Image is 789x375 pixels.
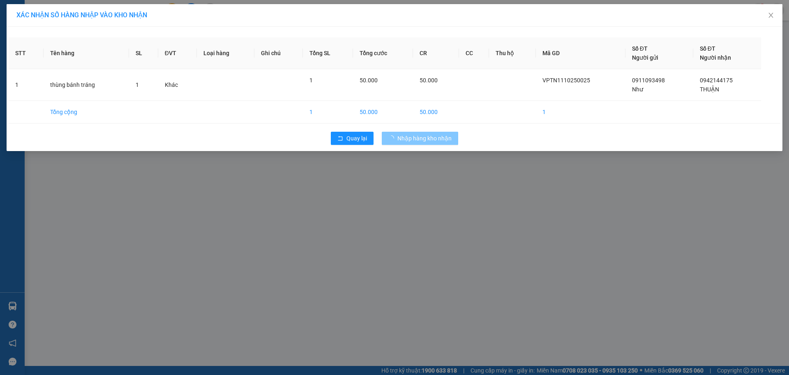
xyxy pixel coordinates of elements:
[632,77,665,84] span: 0911093498
[632,86,643,93] span: Như
[136,82,139,88] span: 1
[44,37,129,69] th: Tên hàng
[420,77,438,84] span: 50.000
[700,86,719,93] span: THUẬN
[700,77,733,84] span: 0942144175
[303,37,353,69] th: Tổng SL
[700,45,715,52] span: Số ĐT
[382,132,458,145] button: Nhập hàng kho nhận
[632,45,648,52] span: Số ĐT
[768,12,774,19] span: close
[346,134,367,143] span: Quay lại
[16,11,147,19] span: XÁC NHẬN SỐ HÀNG NHẬP VÀO KHO NHẬN
[360,77,378,84] span: 50.000
[700,54,731,61] span: Người nhận
[542,77,590,84] span: VPTN1110250025
[303,101,353,123] td: 1
[44,69,129,101] td: thùng bánh tráng
[353,37,413,69] th: Tổng cước
[388,135,397,141] span: loading
[9,37,44,69] th: STT
[397,134,452,143] span: Nhập hàng kho nhận
[759,4,782,27] button: Close
[489,37,535,69] th: Thu hộ
[9,69,44,101] td: 1
[158,69,197,101] td: Khác
[353,101,413,123] td: 50.000
[158,37,197,69] th: ĐVT
[197,37,254,69] th: Loại hàng
[337,135,343,142] span: rollback
[536,101,625,123] td: 1
[413,37,459,69] th: CR
[536,37,625,69] th: Mã GD
[331,132,374,145] button: rollbackQuay lại
[44,101,129,123] td: Tổng cộng
[459,37,489,69] th: CC
[632,54,658,61] span: Người gửi
[129,37,158,69] th: SL
[254,37,303,69] th: Ghi chú
[413,101,459,123] td: 50.000
[309,77,313,84] span: 1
